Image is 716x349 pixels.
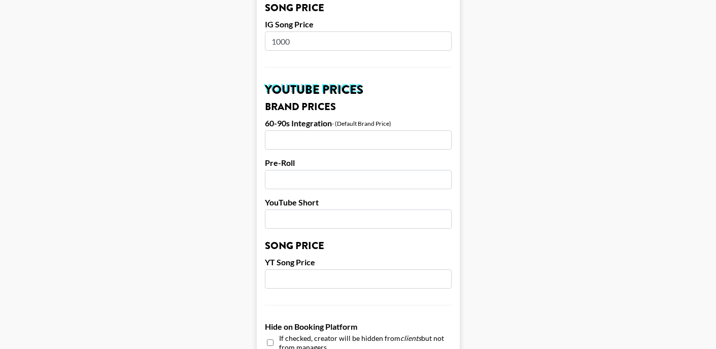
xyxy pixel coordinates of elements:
em: clients [400,334,421,342]
label: 60-90s Integration [265,118,332,128]
div: - (Default Brand Price) [332,120,391,127]
h2: YouTube Prices [265,84,452,96]
label: Pre-Roll [265,158,452,168]
label: IG Song Price [265,19,452,29]
h3: Song Price [265,3,452,13]
h3: Brand Prices [265,102,452,112]
label: Hide on Booking Platform [265,322,452,332]
label: YT Song Price [265,257,452,267]
label: YouTube Short [265,197,452,207]
h3: Song Price [265,241,452,251]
